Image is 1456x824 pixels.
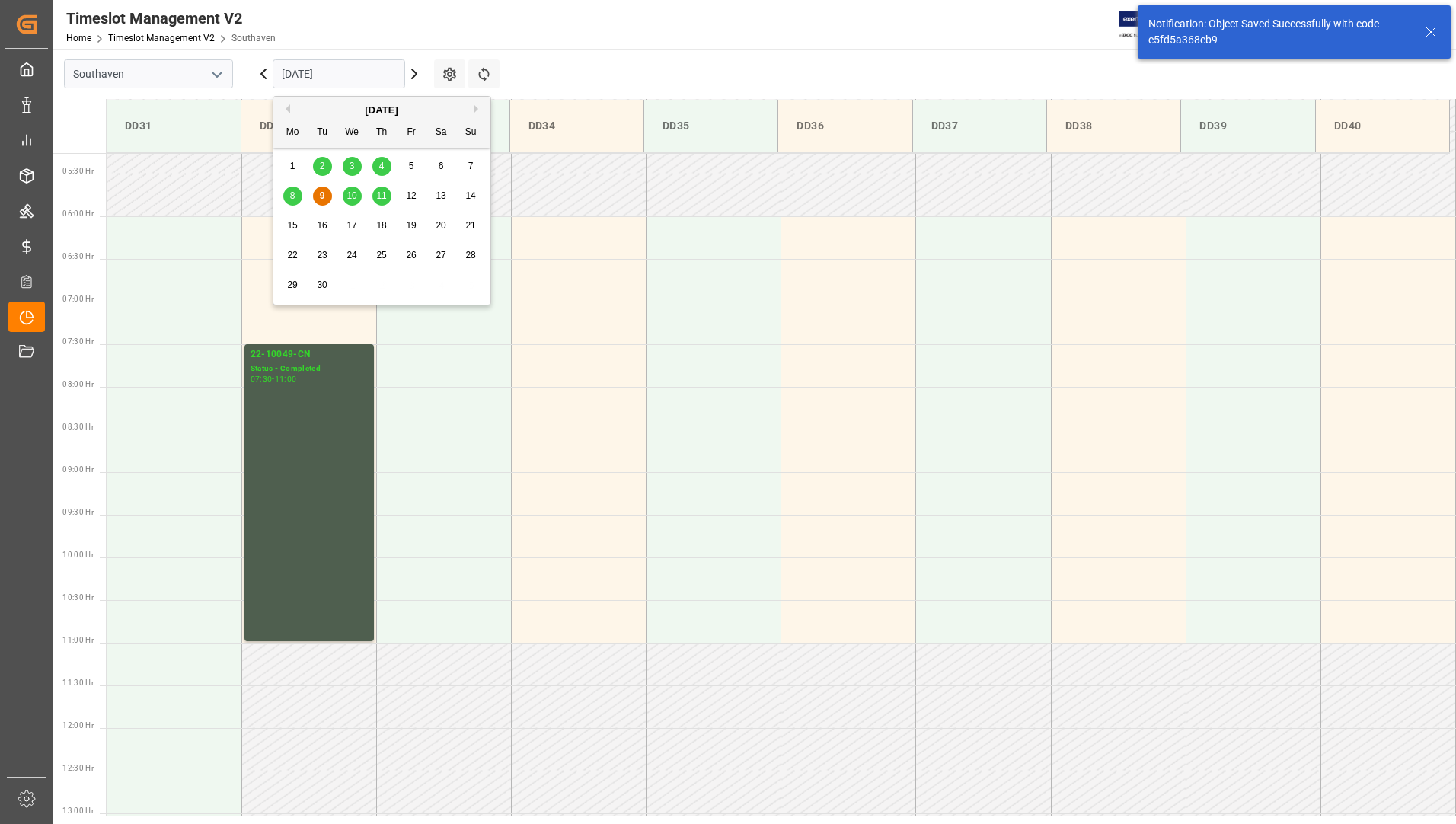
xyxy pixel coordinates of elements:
span: 8 [290,190,295,201]
div: DD38 [1059,112,1168,140]
span: 3 [350,161,355,171]
span: 09:30 Hr [62,508,94,516]
div: DD37 [925,112,1034,140]
div: Choose Friday, September 12th, 2025 [402,187,421,206]
div: Su [461,123,481,142]
div: DD35 [656,112,765,140]
div: Choose Tuesday, September 30th, 2025 [313,276,332,295]
span: 23 [317,250,327,260]
div: Tu [313,123,332,142]
a: Home [66,33,91,43]
div: Choose Monday, September 29th, 2025 [283,276,302,295]
div: Choose Friday, September 26th, 2025 [402,246,421,265]
span: 29 [287,279,297,290]
span: 24 [346,250,356,260]
div: Choose Friday, September 19th, 2025 [402,216,421,235]
div: DD31 [119,112,228,140]
span: 13:00 Hr [62,806,94,815]
span: 2 [320,161,325,171]
div: Choose Monday, September 8th, 2025 [283,187,302,206]
button: Next Month [474,104,483,113]
input: DD-MM-YYYY [273,59,405,88]
span: 08:00 Hr [62,380,94,388]
div: Choose Monday, September 15th, 2025 [283,216,302,235]
span: 12:00 Hr [62,721,94,730]
span: 07:00 Hr [62,295,94,303]
span: 7 [468,161,474,171]
div: Notification: Object Saved Successfully with code e5fd5a368eb9 [1148,16,1410,48]
span: 07:30 Hr [62,337,94,346]
div: Choose Monday, September 1st, 2025 [283,157,302,176]
input: Type to search/select [64,59,233,88]
div: Timeslot Management V2 [66,7,276,30]
div: DD36 [790,112,899,140]
span: 08:30 Hr [62,423,94,431]
div: 07:30 [251,375,273,382]
div: Choose Tuesday, September 23rd, 2025 [313,246,332,265]
span: 28 [465,250,475,260]
div: Status - Completed [251,362,368,375]
div: Choose Wednesday, September 24th, 2025 [343,246,362,265]
span: 1 [290,161,295,171]
span: 30 [317,279,327,290]
div: Choose Wednesday, September 3rd, 2025 [343,157,362,176]
div: Choose Sunday, September 7th, 2025 [461,157,481,176]
span: 06:00 Hr [62,209,94,218]
button: open menu [205,62,228,86]
span: 16 [317,220,327,231]
div: Choose Wednesday, September 17th, 2025 [343,216,362,235]
div: Choose Thursday, September 11th, 2025 [372,187,391,206]
div: Sa [432,123,451,142]
div: Choose Tuesday, September 9th, 2025 [313,187,332,206]
span: 4 [379,161,385,171]
div: Choose Thursday, September 25th, 2025 [372,246,391,265]
span: 10 [346,190,356,201]
span: 10:00 Hr [62,551,94,559]
div: Choose Saturday, September 13th, 2025 [432,187,451,206]
span: 12 [406,190,416,201]
span: 11:00 Hr [62,636,94,644]
span: 22 [287,250,297,260]
div: Choose Saturday, September 27th, 2025 [432,246,451,265]
div: Choose Monday, September 22nd, 2025 [283,246,302,265]
div: month 2025-09 [278,152,486,300]
span: 10:30 Hr [62,593,94,602]
span: 12:30 Hr [62,764,94,772]
div: Choose Saturday, September 6th, 2025 [432,157,451,176]
a: Timeslot Management V2 [108,33,215,43]
span: 25 [376,250,386,260]
div: DD39 [1193,112,1302,140]
span: 18 [376,220,386,231]
div: 22-10049-CN [251,347,368,362]
span: 11:30 Hr [62,679,94,687]
div: DD40 [1328,112,1437,140]
span: 9 [320,190,325,201]
div: Choose Saturday, September 20th, 2025 [432,216,451,235]
div: Choose Wednesday, September 10th, 2025 [343,187,362,206]
span: 26 [406,250,416,260]
div: Choose Sunday, September 14th, 2025 [461,187,481,206]
div: Choose Sunday, September 28th, 2025 [461,246,481,265]
span: 13 [436,190,445,201]
div: We [343,123,362,142]
button: Previous Month [281,104,290,113]
span: 20 [436,220,445,231]
span: 11 [376,190,386,201]
span: 09:00 Hr [62,465,94,474]
span: 27 [436,250,445,260]
div: DD34 [522,112,631,140]
span: 6 [439,161,444,171]
div: Choose Friday, September 5th, 2025 [402,157,421,176]
div: Choose Tuesday, September 2nd, 2025 [313,157,332,176]
div: Choose Thursday, September 4th, 2025 [372,157,391,176]
span: 5 [409,161,414,171]
div: Choose Tuesday, September 16th, 2025 [313,216,332,235]
div: Th [372,123,391,142]
div: [DATE] [273,103,490,118]
div: DD32 [254,112,362,140]
span: 19 [406,220,416,231]
span: 05:30 Hr [62,167,94,175]
div: Choose Thursday, September 18th, 2025 [372,216,391,235]
div: Mo [283,123,302,142]
span: 15 [287,220,297,231]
